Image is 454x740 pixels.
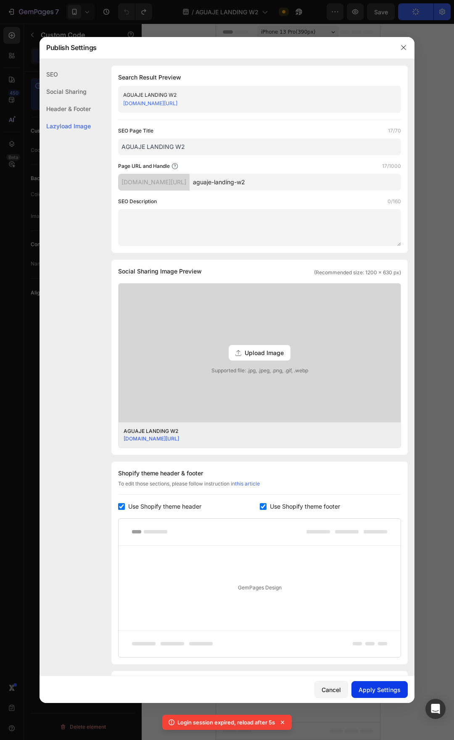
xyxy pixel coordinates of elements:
span: Use Shopify theme footer [270,501,340,512]
input: Title [118,138,401,155]
span: Supported file: .jpg, .jpeg, .png, .gif, .webp [119,367,401,374]
input: Handle [190,174,401,191]
div: Add blank section [56,504,108,513]
strong: armonía interior [67,384,121,393]
button: Cancel [314,681,348,698]
p: La fórmula de Peach Perfect [PERSON_NAME] en el sistema de , un proceso natural que integra ingre... [7,331,157,377]
div: Apply Settings [359,685,401,694]
p: Login session expired, reload after 5s [177,718,275,727]
div: Cancel [322,685,341,694]
div: [DOMAIN_NAME][URL] [118,174,190,191]
div: Social Sharing [40,83,91,100]
h1: Search Result Preview [118,72,401,82]
div: CODIGO 1 [11,44,37,51]
label: SEO Description [118,197,157,206]
div: GemPages Design [119,546,401,630]
span: Use Shopify theme header [128,501,201,512]
span: then drag & drop elements [50,515,113,522]
button: Apply Settings [351,681,408,698]
div: Shopify theme header & footer [118,468,401,478]
div: Open Intercom Messenger [425,699,446,719]
div: AGUAJE LANDING W2 [124,427,383,435]
span: Social Sharing Image Preview [118,266,202,276]
a: this article [235,480,260,487]
label: 17/70 [388,127,401,135]
div: Header & Footer [40,100,91,117]
strong: Sincronización Femenina de Nutrientes Esenciales (SFNE™) [7,338,140,354]
div: Lazyload Image [40,117,91,135]
span: (Recommended size: 1200 x 630 px) [314,269,401,276]
span: Add section [7,428,47,437]
label: SEO Page Title [118,127,153,135]
p: Este mecanismo actúa como un apoyo diario para promover una , ayudando al cuerpo a adaptarse mejo... [7,377,157,415]
a: [DOMAIN_NAME][URL] [124,435,179,442]
div: To edit those sections, please follow instruction in [118,480,401,495]
label: 17/1000 [382,162,401,170]
span: inspired by CRO experts [53,457,110,465]
label: 0/160 [388,197,401,206]
div: Generate layout [60,475,104,484]
div: AGUAJE LANDING W2 [123,91,382,99]
label: Page URL and Handle [118,162,170,170]
a: [DOMAIN_NAME][URL] [123,100,177,106]
span: iPhone 13 Pro ( 390 px) [45,4,99,13]
span: Upload Image [245,348,284,357]
div: Publish Settings [40,37,393,58]
div: Choose templates [57,447,108,456]
span: from URL or image [59,486,104,493]
div: SEO [40,66,91,83]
